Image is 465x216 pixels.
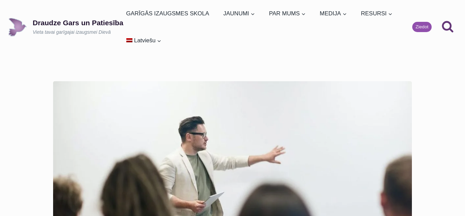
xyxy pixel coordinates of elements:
[320,9,347,18] span: MEDIJA
[123,27,164,54] a: Latviešu
[412,22,432,32] a: Ziedot
[8,18,123,37] a: Draudze Gars un PatiesībaVieta tavai garīgajai izaugsmei Dievā
[33,29,123,36] p: Vieta tavai garīgajai izaugsmei Dievā
[223,9,255,18] span: JAUNUMI
[269,9,305,18] span: PAR MUMS
[438,18,457,36] button: View Search Form
[33,18,123,27] p: Draudze Gars un Patiesība
[134,37,156,44] span: Latviešu
[361,9,392,18] span: RESURSI
[8,18,27,37] img: Draudze Gars un Patiesība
